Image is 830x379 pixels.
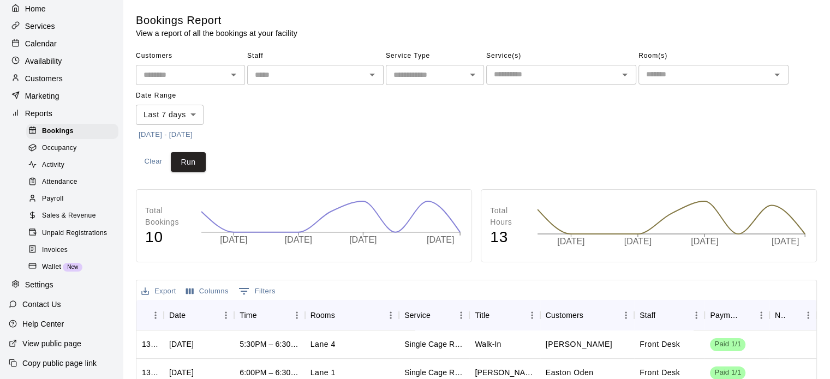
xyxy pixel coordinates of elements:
div: Thu, Aug 14, 2025 [169,367,194,378]
a: Activity [26,157,123,174]
div: Staff [634,300,704,330]
button: Sort [186,308,201,323]
p: Services [25,21,55,32]
tspan: [DATE] [349,235,377,244]
span: Activity [42,160,64,171]
a: Invoices [26,242,123,258]
button: Open [465,67,480,82]
div: Unpaid Registrations [26,226,118,241]
p: Marketing [25,91,59,101]
div: Date [164,300,234,330]
button: Menu [524,307,540,323]
p: Availability [25,56,62,67]
span: Service Type [386,47,484,65]
span: Staff [247,47,384,65]
div: Payment [710,300,738,330]
span: Paid 1/1 [710,339,745,350]
div: Customers [540,300,634,330]
div: Date [169,300,186,330]
button: Sort [431,308,446,323]
button: Select columns [183,283,231,300]
p: Front Desk [640,367,680,378]
button: Menu [800,307,816,323]
button: Run [171,152,206,172]
tspan: [DATE] [624,237,652,246]
button: Sort [583,308,599,323]
span: Paid 1/1 [710,368,745,378]
p: Home [25,3,46,14]
p: Total Hours [490,205,526,228]
tspan: [DATE] [220,235,247,244]
button: Sort [655,308,671,323]
div: Rooms [305,300,399,330]
div: Bookings [26,124,118,139]
button: Open [226,67,241,82]
button: Sort [142,308,157,323]
div: Single Cage Rental (Long) [404,367,464,378]
a: Settings [9,277,114,293]
tspan: [DATE] [557,237,584,246]
a: Customers [9,70,114,87]
h4: 13 [490,228,526,247]
a: Reports [9,105,114,122]
div: Service [404,300,431,330]
tspan: [DATE] [691,237,718,246]
a: Availability [9,53,114,69]
a: Payroll [26,191,123,208]
p: Contact Us [22,299,61,310]
div: Title [475,300,489,330]
p: Calendar [25,38,57,49]
div: 1305270 [142,367,158,378]
p: Reports [25,108,52,119]
div: Single Cage Rental (Short) [404,339,464,350]
p: Help Center [22,318,64,329]
div: Time [234,300,304,330]
button: Menu [753,307,769,323]
button: Open [769,67,785,82]
p: Settings [25,279,53,290]
button: Sort [257,308,272,323]
tspan: [DATE] [427,235,454,244]
div: Walk-In [475,339,501,350]
div: Title [469,300,540,330]
a: Home [9,1,114,17]
span: Invoices [42,245,68,256]
button: Menu [383,307,399,323]
span: Occupancy [42,143,77,154]
span: Payroll [42,194,63,204]
div: 6:00PM – 6:30PM [240,367,299,378]
button: Menu [688,307,704,323]
h4: 10 [145,228,190,247]
a: Sales & Revenue [26,208,123,225]
button: Menu [147,307,164,323]
h5: Bookings Report [136,13,297,28]
div: Attendance [26,175,118,190]
div: WalletNew [26,260,118,275]
div: Time [240,300,256,330]
p: Total Bookings [145,205,190,228]
p: Lane 4 [310,339,336,350]
tspan: [DATE] [772,237,799,246]
button: Open [365,67,380,82]
a: Marketing [9,88,114,104]
button: Open [617,67,632,82]
span: Service(s) [486,47,636,65]
button: Sort [785,308,800,323]
div: ID [136,300,164,330]
p: Customers [25,73,63,84]
div: 5:30PM – 6:30PM [240,339,299,350]
p: View public page [22,338,81,349]
a: Calendar [9,35,114,52]
div: Occupancy [26,141,118,156]
a: Services [9,18,114,34]
span: Sales & Revenue [42,210,96,221]
span: Wallet [42,262,61,273]
div: Sales & Revenue [26,208,118,224]
a: Bookings [26,123,123,140]
button: Menu [218,307,234,323]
